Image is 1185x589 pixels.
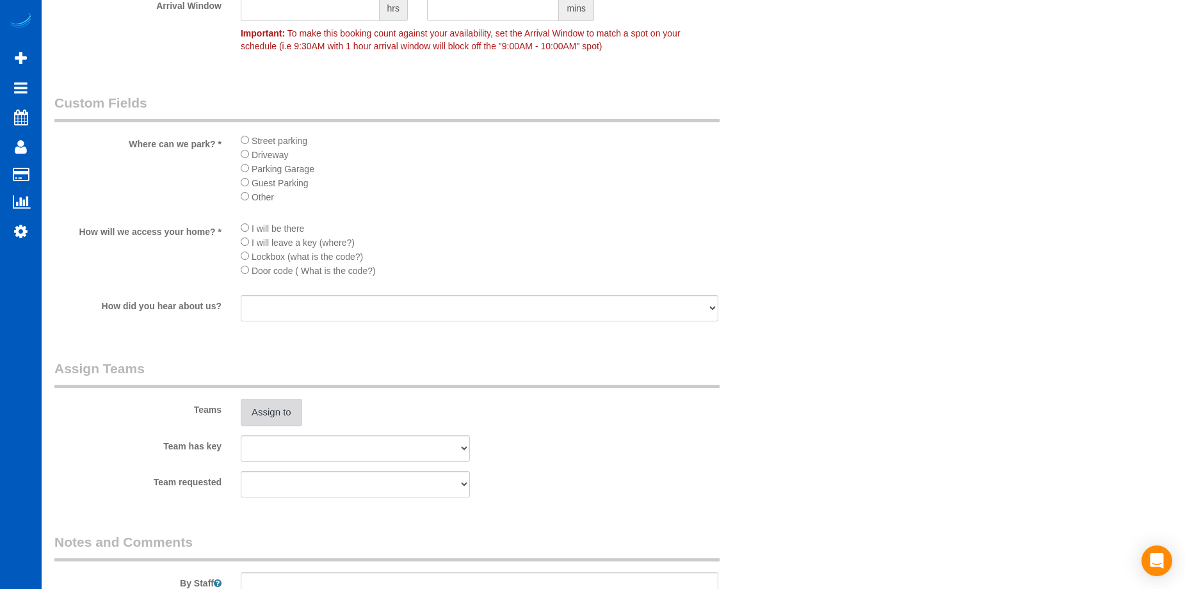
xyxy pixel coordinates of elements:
[1141,545,1172,576] div: Open Intercom Messenger
[241,28,681,51] span: To make this booking count against your availability, set the Arrival Window to match a spot on y...
[8,13,33,31] img: Automaid Logo
[252,223,304,234] span: I will be there
[54,533,720,561] legend: Notes and Comments
[252,238,355,248] span: I will leave a key (where?)
[54,93,720,122] legend: Custom Fields
[252,266,376,276] span: Door code ( What is the code?)
[45,435,231,453] label: Team has key
[241,28,285,38] strong: Important:
[241,399,302,426] button: Assign to
[45,295,231,312] label: How did you hear about us?
[252,136,307,146] span: Street parking
[45,221,231,238] label: How will we access your home? *
[252,252,363,262] span: Lockbox (what is the code?)
[252,192,274,202] span: Other
[45,133,231,150] label: Where can we park? *
[252,164,314,174] span: Parking Garage
[54,359,720,388] legend: Assign Teams
[252,150,289,160] span: Driveway
[45,399,231,416] label: Teams
[45,471,231,488] label: Team requested
[252,178,309,188] span: Guest Parking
